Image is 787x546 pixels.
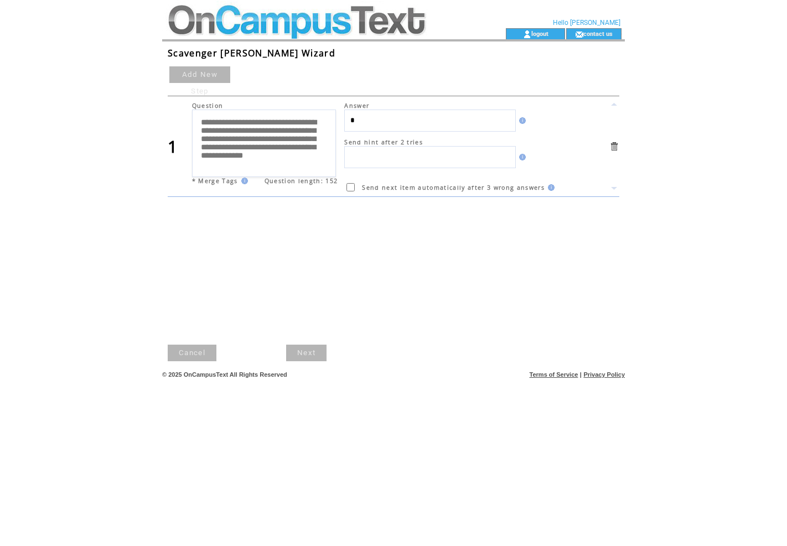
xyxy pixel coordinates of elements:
span: 1 [168,135,178,158]
a: logout [531,30,548,37]
a: Add New Step [169,66,230,83]
img: help.gif [516,154,526,160]
a: Privacy Policy [583,371,625,378]
a: Terms of Service [530,371,578,378]
span: © 2025 OnCampusText All Rights Reserved [162,371,287,378]
span: Scavenger [PERSON_NAME] Wizard [168,47,335,59]
span: Hello [PERSON_NAME] [553,19,620,27]
img: help.gif [545,184,555,191]
img: help.gif [516,117,526,124]
a: Move this item up [609,99,619,110]
a: Next [286,345,327,361]
img: help.gif [238,178,248,184]
span: Answer [344,102,369,110]
span: * Merge Tags [192,177,238,185]
a: Move this item down [609,183,619,194]
a: Delete this item [609,141,619,152]
a: contact us [583,30,613,37]
span: Question [192,102,224,110]
a: Cancel [168,345,216,361]
img: contact_us_icon.gif [575,30,583,39]
span: Send next item automatically after 3 wrong answers [362,184,545,191]
span: Send hint after 2 tries [344,138,423,146]
span: | [580,371,582,378]
img: account_icon.gif [523,30,531,39]
span: Question length: 152 [265,177,338,185]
